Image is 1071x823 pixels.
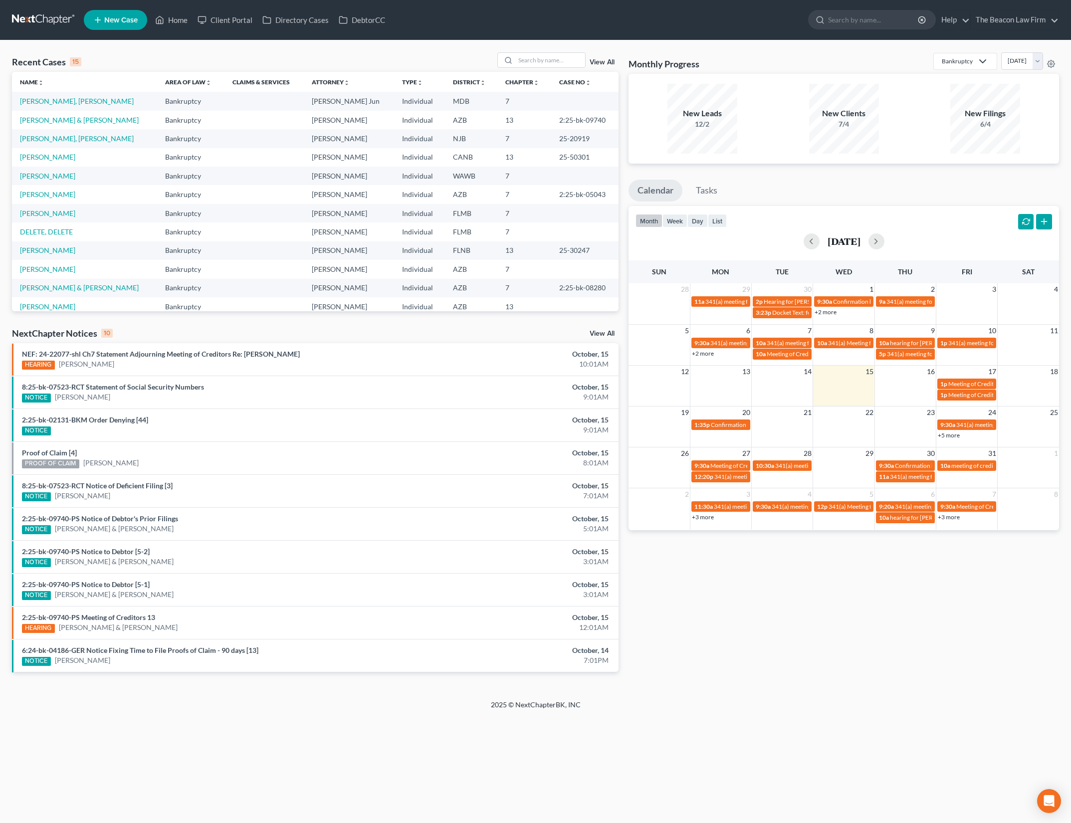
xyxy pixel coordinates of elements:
td: [PERSON_NAME] [304,260,394,278]
td: Individual [394,129,444,148]
td: [PERSON_NAME] [304,222,394,241]
span: 2p [756,298,763,305]
div: 12:01AM [420,622,609,632]
i: unfold_more [533,80,539,86]
td: Individual [394,204,444,222]
div: 10:01AM [420,359,609,369]
td: Bankruptcy [157,204,224,222]
a: [PERSON_NAME] [59,359,114,369]
td: 25-50301 [551,148,619,167]
div: 7/4 [809,119,879,129]
span: hearing for [PERSON_NAME] [890,339,967,347]
div: October, 15 [420,415,609,425]
span: 7 [807,325,813,337]
span: 341(a) meeting for [PERSON_NAME] & [PERSON_NAME] [895,503,1044,510]
a: Districtunfold_more [453,78,486,86]
a: Home [150,11,193,29]
i: unfold_more [417,80,423,86]
td: Bankruptcy [157,222,224,241]
span: 1:35p [694,421,710,428]
span: 19 [680,407,690,418]
td: [PERSON_NAME] [304,129,394,148]
span: 5p [879,350,886,358]
td: 13 [497,148,551,167]
td: Bankruptcy [157,129,224,148]
span: Meeting of Creditors for [PERSON_NAME] [956,503,1067,510]
span: Hearing for [PERSON_NAME] and [PERSON_NAME] [764,298,900,305]
span: 8 [868,325,874,337]
a: [PERSON_NAME] & [PERSON_NAME] [20,116,139,124]
div: NOTICE [22,591,51,600]
span: 18 [1049,366,1059,378]
div: 5:01AM [420,524,609,534]
div: October, 14 [420,645,609,655]
a: [PERSON_NAME], [PERSON_NAME] [20,134,134,143]
span: meeting of creditors for [PERSON_NAME] [951,462,1061,469]
div: NOTICE [22,394,51,403]
span: 12 [680,366,690,378]
td: Individual [394,92,444,110]
div: 15 [70,57,81,66]
a: Directory Cases [257,11,334,29]
span: 31 [987,447,997,459]
span: 11a [879,473,889,480]
td: 2:25-bk-09740 [551,111,619,129]
span: 21 [803,407,813,418]
span: 3 [745,488,751,500]
a: 6:24-bk-04186-GER Notice Fixing Time to File Proofs of Claim - 90 days [13] [22,646,258,654]
a: 2:25-bk-09740-PS Notice of Debtor's Prior Filings [22,514,178,523]
span: 341(a) meeting for [PERSON_NAME] & [PERSON_NAME] [767,339,916,347]
span: 341(a) meeting for [PERSON_NAME] [775,462,871,469]
td: Individual [394,185,444,204]
td: [PERSON_NAME] [304,148,394,167]
td: Individual [394,297,444,316]
span: 25 [1049,407,1059,418]
a: 2:25-bk-02131-BKM Order Denying [44] [22,415,148,424]
span: Sun [652,267,666,276]
a: [PERSON_NAME] & [PERSON_NAME] [20,283,139,292]
span: 12:20p [694,473,713,480]
span: Confirmation hearing for [PERSON_NAME] [895,462,1008,469]
span: Wed [836,267,852,276]
div: October, 15 [420,613,609,622]
span: 14 [803,366,813,378]
div: NOTICE [22,492,51,501]
td: 25-20919 [551,129,619,148]
td: 7 [497,260,551,278]
td: Individual [394,241,444,260]
span: 1 [1053,447,1059,459]
span: 341(a) meeting for [PERSON_NAME] [887,350,983,358]
span: 341(a) meeting for [PERSON_NAME] [714,473,811,480]
span: 11:30a [694,503,713,510]
div: Recent Cases [12,56,81,68]
div: 6/4 [950,119,1020,129]
a: Help [936,11,970,29]
span: 9 [930,325,936,337]
span: 10a [817,339,827,347]
td: [PERSON_NAME] Jun [304,92,394,110]
td: Individual [394,260,444,278]
td: AZB [445,297,498,316]
td: Bankruptcy [157,111,224,129]
a: Client Portal [193,11,257,29]
td: Bankruptcy [157,260,224,278]
div: October, 15 [420,349,609,359]
a: View All [590,59,615,66]
a: [PERSON_NAME], [PERSON_NAME] [20,97,134,105]
a: Case Nounfold_more [559,78,591,86]
a: +3 more [938,513,960,521]
td: [PERSON_NAME] [304,204,394,222]
div: 2025 © NextChapterBK, INC [251,700,820,718]
td: Bankruptcy [157,185,224,204]
td: CANB [445,148,498,167]
span: Meeting of Creditors for [PERSON_NAME] & [PERSON_NAME] [710,462,874,469]
div: 12/2 [667,119,737,129]
span: 15 [864,366,874,378]
div: October, 15 [420,481,609,491]
span: 341(a) meeting for [PERSON_NAME] [705,298,802,305]
a: [PERSON_NAME] [20,190,75,199]
span: 9:20a [879,503,894,510]
span: Tue [776,267,789,276]
div: Bankruptcy [942,57,973,65]
span: Confirmation hearing for [PERSON_NAME] & [PERSON_NAME] [833,298,999,305]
